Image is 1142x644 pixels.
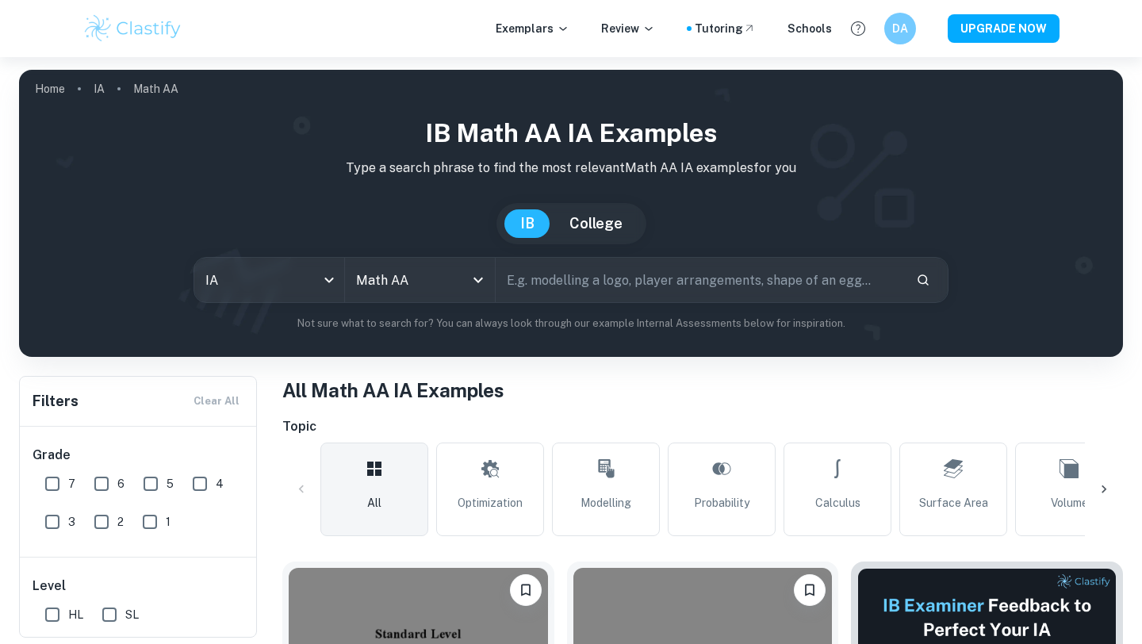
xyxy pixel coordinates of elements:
button: IB [504,209,550,238]
button: DA [884,13,916,44]
h6: Topic [282,417,1123,436]
button: Search [910,266,937,293]
span: Volume [1051,494,1088,512]
span: HL [68,606,83,623]
div: IA [194,258,344,302]
button: Open [467,269,489,291]
a: IA [94,78,105,100]
button: UPGRADE NOW [948,14,1060,43]
span: 5 [167,475,174,493]
h6: Grade [33,446,245,465]
button: Bookmark [510,574,542,606]
span: 6 [117,475,125,493]
button: College [554,209,638,238]
span: SL [125,606,139,623]
h6: Level [33,577,245,596]
span: 7 [68,475,75,493]
input: E.g. modelling a logo, player arrangements, shape of an egg... [496,258,903,302]
span: 2 [117,513,124,531]
span: Probability [694,494,749,512]
span: All [367,494,381,512]
a: Tutoring [695,20,756,37]
img: Clastify logo [82,13,183,44]
img: profile cover [19,70,1123,357]
a: Schools [788,20,832,37]
h6: DA [891,20,910,37]
button: Help and Feedback [845,15,872,42]
span: Surface Area [919,494,988,512]
span: Calculus [815,494,860,512]
h6: Filters [33,390,79,412]
span: Modelling [581,494,631,512]
span: 4 [216,475,224,493]
button: Bookmark [794,574,826,606]
p: Not sure what to search for? You can always look through our example Internal Assessments below f... [32,316,1110,332]
p: Math AA [133,80,178,98]
span: 1 [166,513,171,531]
h1: All Math AA IA Examples [282,376,1123,404]
a: Home [35,78,65,100]
span: 3 [68,513,75,531]
h1: IB Math AA IA examples [32,114,1110,152]
p: Review [601,20,655,37]
p: Type a search phrase to find the most relevant Math AA IA examples for you [32,159,1110,178]
span: Optimization [458,494,523,512]
p: Exemplars [496,20,569,37]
